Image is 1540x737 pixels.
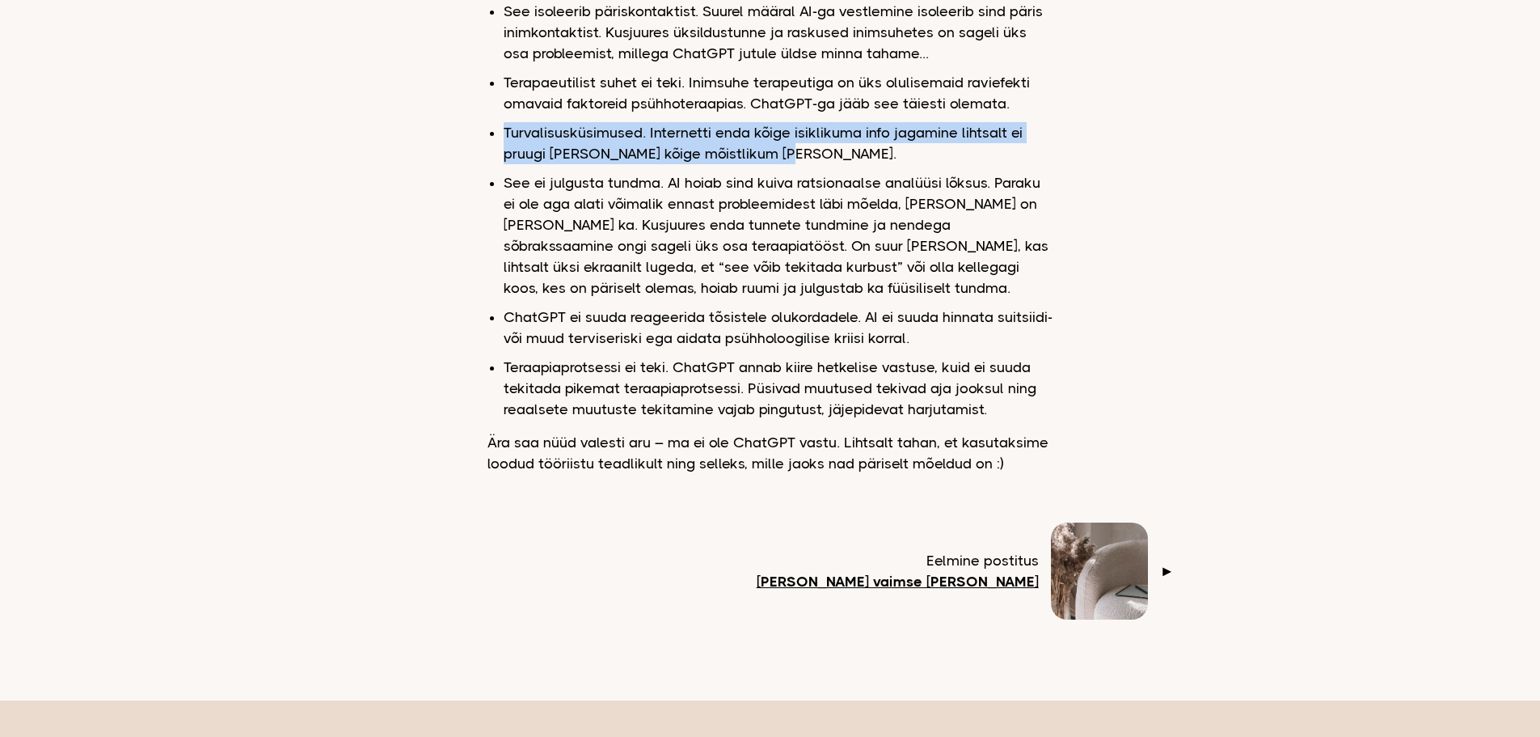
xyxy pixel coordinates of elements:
[504,172,1053,299] li: See ei julgusta tundma. AI hoiab sind kuiva ratsionaalse analüüsi lõksus. Paraku ei ole aga alati...
[504,72,1053,114] li: Terapaeutilist suhet ei teki. Inimsuhe terapeutiga on üks olulisemaid raviefekti omavaid faktorei...
[757,574,1039,590] b: [PERSON_NAME] vaimse [PERSON_NAME]
[504,122,1053,164] li: Turvalisusküsimused. Internetti enda kõige isiklikuma info jagamine lihtsalt ei pruugi [PERSON_NA...
[1051,523,1148,620] img: Beež diivan märkmikuga
[504,307,1053,349] li: ChatGPT ei suuda reageerida tõsistele olukordadele. AI ei suuda hinnata suitsiidi- või muud tervi...
[487,432,1053,474] p: Ära saa nüüd valesti aru – ma ei ole ChatGPT vastu. Lihtsalt tahan, et kasutaksime loodud tööriis...
[504,1,1053,64] li: See isoleerib päriskontaktist. Suurel määral AI-ga vestlemine isoleerib sind päris inimkontaktist...
[1160,561,1175,582] span: ►
[504,357,1053,420] li: Teraapiaprotsessi ei teki. ChatGPT annab kiire hetkelise vastuse, kuid ei suuda tekitada pikemat ...
[757,550,1039,571] span: Eelmine postitus
[757,523,1175,620] a: Eelmine postitus [PERSON_NAME] vaimse [PERSON_NAME] ►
